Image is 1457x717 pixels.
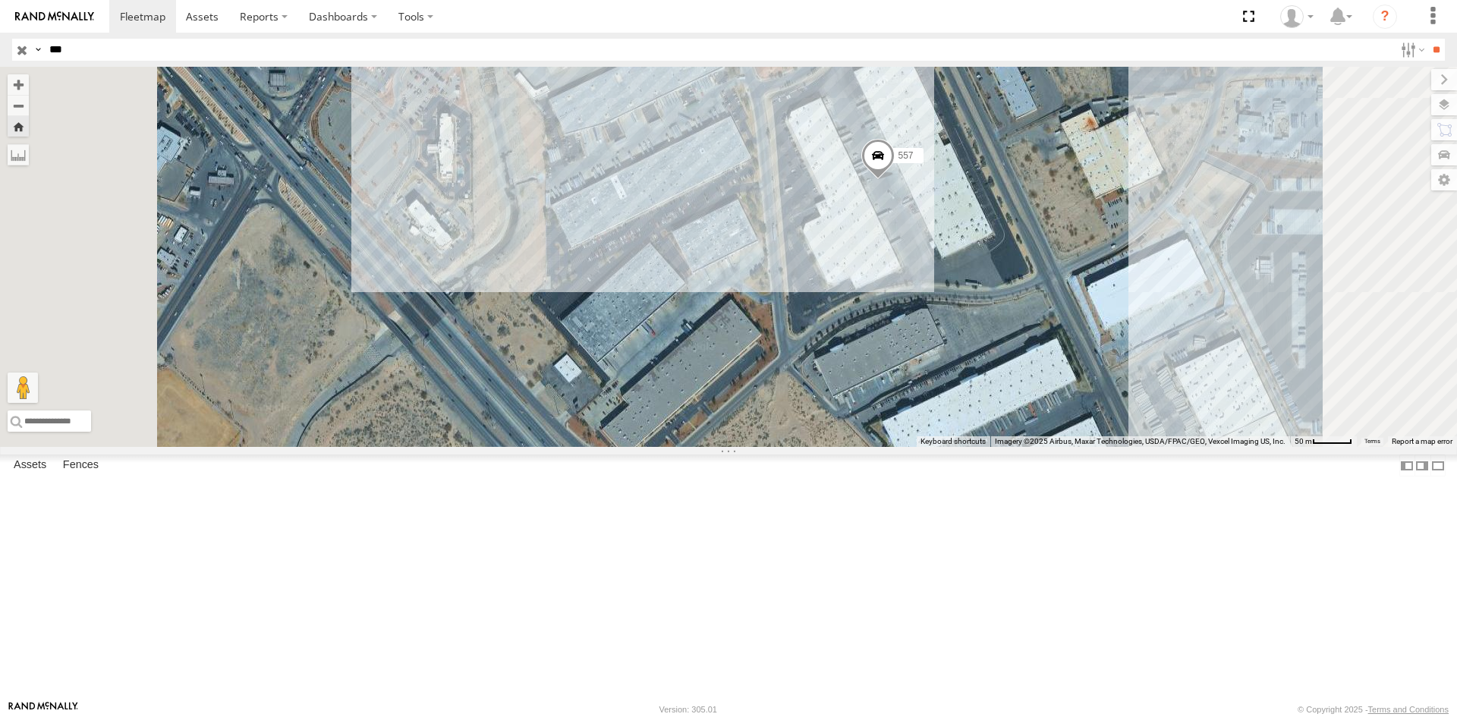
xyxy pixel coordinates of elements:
[1431,169,1457,190] label: Map Settings
[1295,437,1312,445] span: 50 m
[32,39,44,61] label: Search Query
[920,436,986,447] button: Keyboard shortcuts
[8,373,38,403] button: Drag Pegman onto the map to open Street View
[55,455,106,476] label: Fences
[1364,439,1380,445] a: Terms
[1275,5,1319,28] div: fernando ponce
[8,144,29,165] label: Measure
[1415,454,1430,476] label: Dock Summary Table to the Right
[8,116,29,137] button: Zoom Home
[1290,436,1357,447] button: Map Scale: 50 m per 49 pixels
[1368,705,1449,714] a: Terms and Conditions
[8,702,78,717] a: Visit our Website
[1373,5,1397,29] i: ?
[1395,39,1427,61] label: Search Filter Options
[8,74,29,95] button: Zoom in
[1430,454,1446,476] label: Hide Summary Table
[659,705,717,714] div: Version: 305.01
[898,150,913,161] span: 557
[1298,705,1449,714] div: © Copyright 2025 -
[1399,454,1415,476] label: Dock Summary Table to the Left
[6,455,54,476] label: Assets
[8,95,29,116] button: Zoom out
[1392,437,1452,445] a: Report a map error
[995,437,1285,445] span: Imagery ©2025 Airbus, Maxar Technologies, USDA/FPAC/GEO, Vexcel Imaging US, Inc.
[15,11,94,22] img: rand-logo.svg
